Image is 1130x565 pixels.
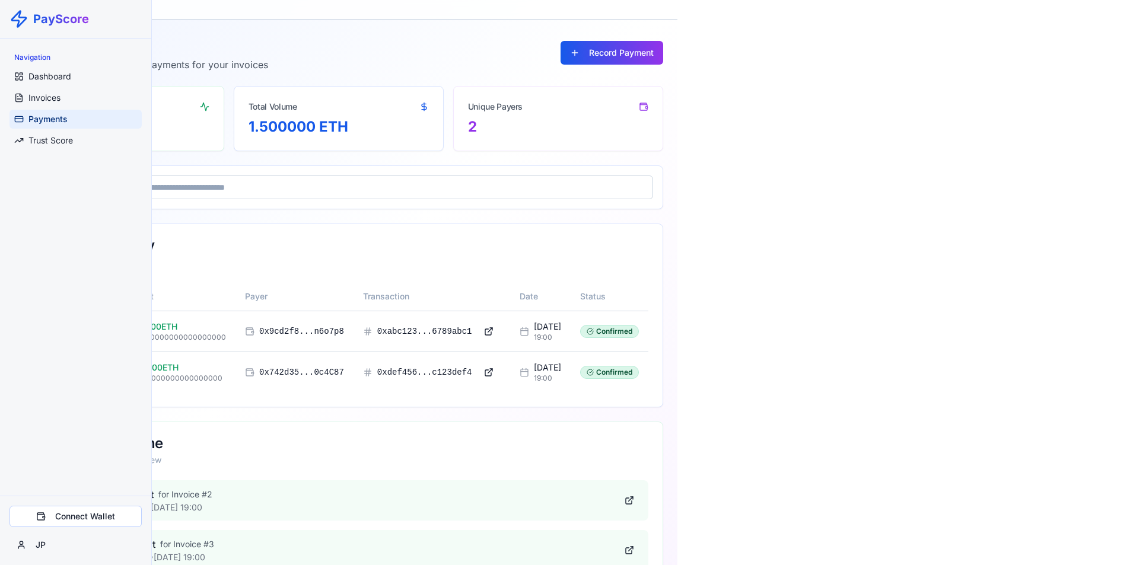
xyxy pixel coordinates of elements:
a: Payments [9,110,142,129]
a: Trust Score [9,131,142,150]
div: From 0x9cd2f8 ... n6o7p8 • [DATE] 19:00 [50,502,608,513]
span: 0x742d35 ... 0c4C87 [259,366,344,378]
span: 0xdef456 ... c123def4 [377,366,472,378]
div: 2 [468,117,648,136]
div: Confirmed [580,366,639,379]
button: Connect Wallet [9,506,142,527]
button: JP [9,534,142,556]
th: Amount [114,282,235,311]
th: Status [571,282,648,311]
div: Recent payment activity overview [29,454,648,466]
div: Payment Timeline [29,436,648,451]
div: Confirmed [580,325,639,338]
div: Payment History [29,238,648,253]
span: Trust Score [28,135,73,146]
div: Navigation [9,48,142,67]
span: 19:00 [534,374,561,383]
span: 0x9cd2f8 ... n6o7p8 [259,325,344,337]
a: Invoices [9,88,142,107]
a: Dashboard [9,67,142,86]
span: Invoices [28,92,61,104]
span: 0.500000 ETH [123,362,226,374]
span: 19:00 [534,333,561,342]
th: Payer [235,282,354,311]
div: Unique Payers [468,101,523,113]
th: Transaction [354,282,510,311]
span: 0xabc123 ... 6789abc1 [377,325,472,337]
span: for Invoice # 2 [158,489,212,500]
div: 1.500000 ETH [249,117,429,136]
span: [DATE] [534,362,561,374]
span: Dashboard [28,71,71,82]
div: 2 payment s found [29,256,648,268]
span: [DATE] [534,321,561,333]
button: Record Payment [561,41,663,65]
span: Wei: 1000000000000000000 [123,333,226,342]
span: Wei: 500000000000000000 [123,374,226,383]
div: From 0x742d35 ... 0c4C87 • [DATE] 19:00 [50,551,608,563]
span: Payments [28,113,68,125]
span: for Invoice # 3 [160,538,214,550]
div: Total Volume [249,101,297,113]
span: PayScore [33,11,89,27]
span: 1.000000 ETH [123,321,226,333]
th: Date [510,282,571,311]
